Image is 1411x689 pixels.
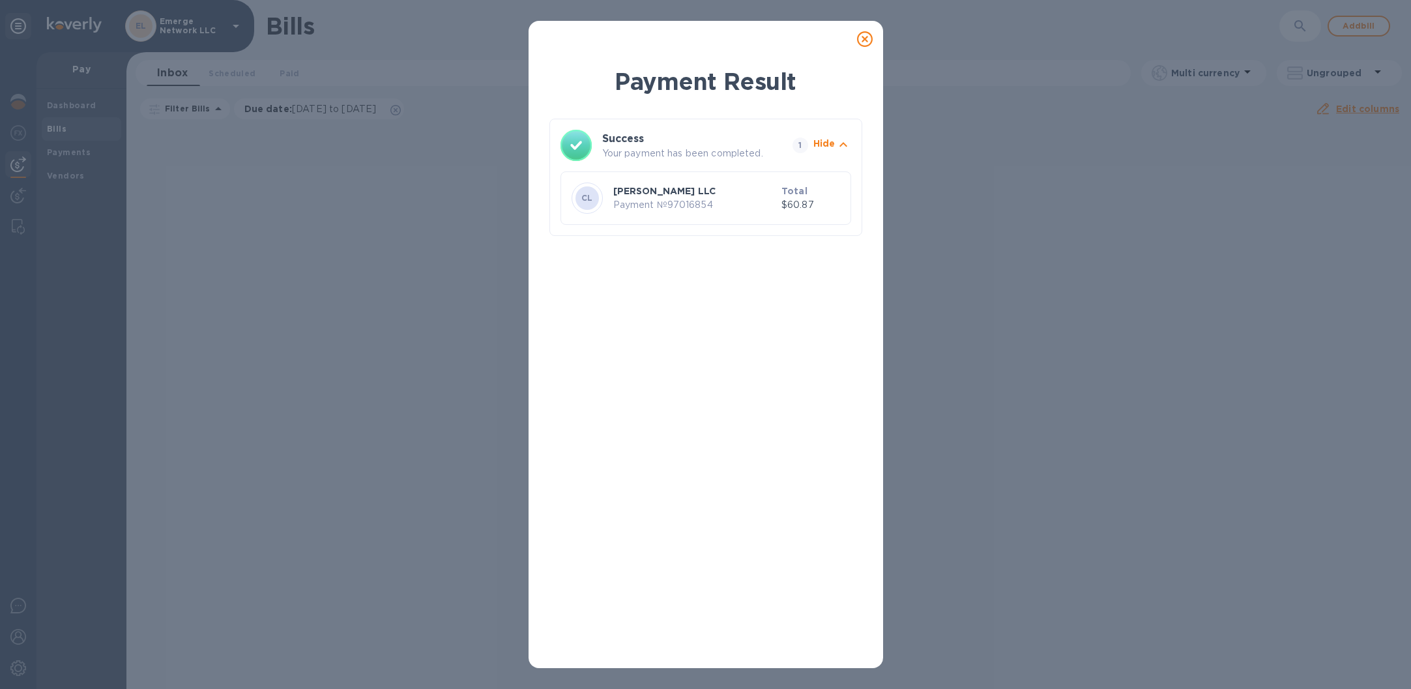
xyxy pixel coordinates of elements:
h1: Payment Result [549,65,862,98]
p: Your payment has been completed. [602,147,787,160]
b: Total [781,186,807,196]
span: 1 [793,138,808,153]
p: $60.87 [781,198,840,212]
h3: Success [602,131,769,147]
p: Payment № 97016854 [613,198,776,212]
p: [PERSON_NAME] LLC [613,184,776,198]
p: Hide [813,137,836,150]
button: Hide [813,137,851,154]
b: CL [581,193,593,203]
